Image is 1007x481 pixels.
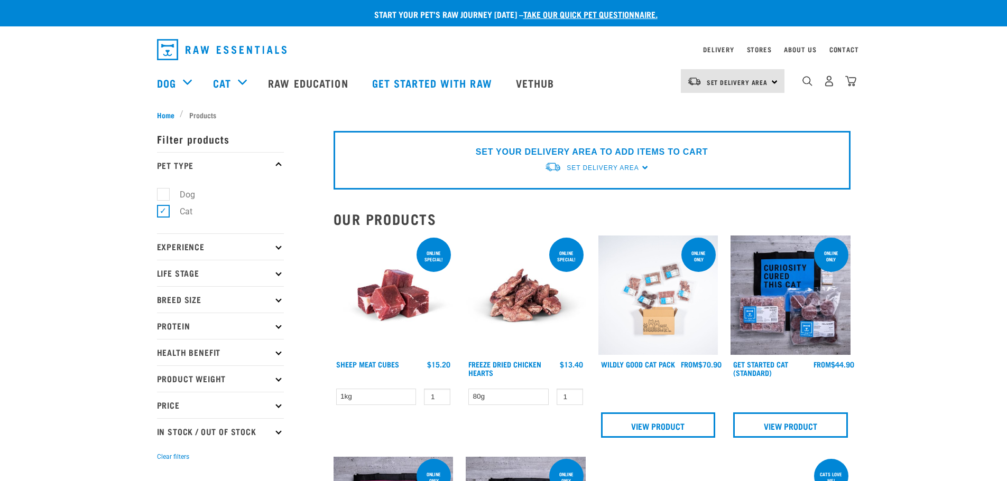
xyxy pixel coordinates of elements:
[163,188,199,201] label: Dog
[213,75,231,91] a: Cat
[424,389,450,405] input: 1
[427,360,450,369] div: $15.20
[829,48,859,51] a: Contact
[567,164,639,172] span: Set Delivery Area
[157,109,180,120] a: Home
[257,62,361,104] a: Raw Education
[824,76,835,87] img: user.png
[157,286,284,313] p: Breed Size
[417,245,451,267] div: ONLINE SPECIAL!
[560,360,583,369] div: $13.40
[557,389,583,405] input: 1
[163,205,197,218] label: Cat
[549,245,584,267] div: ONLINE SPECIAL!
[802,76,812,86] img: home-icon-1@2x.png
[784,48,816,51] a: About Us
[681,245,716,267] div: ONLINE ONLY
[814,360,854,369] div: $44.90
[468,362,541,374] a: Freeze Dried Chicken Hearts
[157,75,176,91] a: Dog
[334,235,454,355] img: Sheep Meat
[157,152,284,178] p: Pet Type
[814,362,831,366] span: FROM
[157,392,284,418] p: Price
[733,412,848,438] a: View Product
[814,245,848,267] div: online only
[362,62,505,104] a: Get started with Raw
[149,35,859,64] nav: dropdown navigation
[157,260,284,286] p: Life Stage
[157,418,284,445] p: In Stock / Out Of Stock
[466,235,586,355] img: FD Chicken Hearts
[157,109,174,120] span: Home
[523,12,658,16] a: take our quick pet questionnaire.
[687,77,701,86] img: van-moving.png
[845,76,856,87] img: home-icon@2x.png
[157,39,287,60] img: Raw Essentials Logo
[544,162,561,173] img: van-moving.png
[336,362,399,366] a: Sheep Meat Cubes
[157,365,284,392] p: Product Weight
[681,360,722,369] div: $70.90
[707,80,768,84] span: Set Delivery Area
[681,362,698,366] span: FROM
[476,146,708,158] p: SET YOUR DELIVERY AREA TO ADD ITEMS TO CART
[157,339,284,365] p: Health Benefit
[703,48,734,51] a: Delivery
[601,362,675,366] a: Wildly Good Cat Pack
[731,235,851,355] img: Assortment Of Raw Essential Products For Cats Including, Blue And Black Tote Bag With "Curiosity ...
[733,362,788,374] a: Get Started Cat (Standard)
[334,211,851,227] h2: Our Products
[505,62,568,104] a: Vethub
[157,452,189,461] button: Clear filters
[157,313,284,339] p: Protein
[747,48,772,51] a: Stores
[598,235,718,355] img: Cat 0 2sec
[157,233,284,260] p: Experience
[601,412,716,438] a: View Product
[157,126,284,152] p: Filter products
[157,109,851,120] nav: breadcrumbs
